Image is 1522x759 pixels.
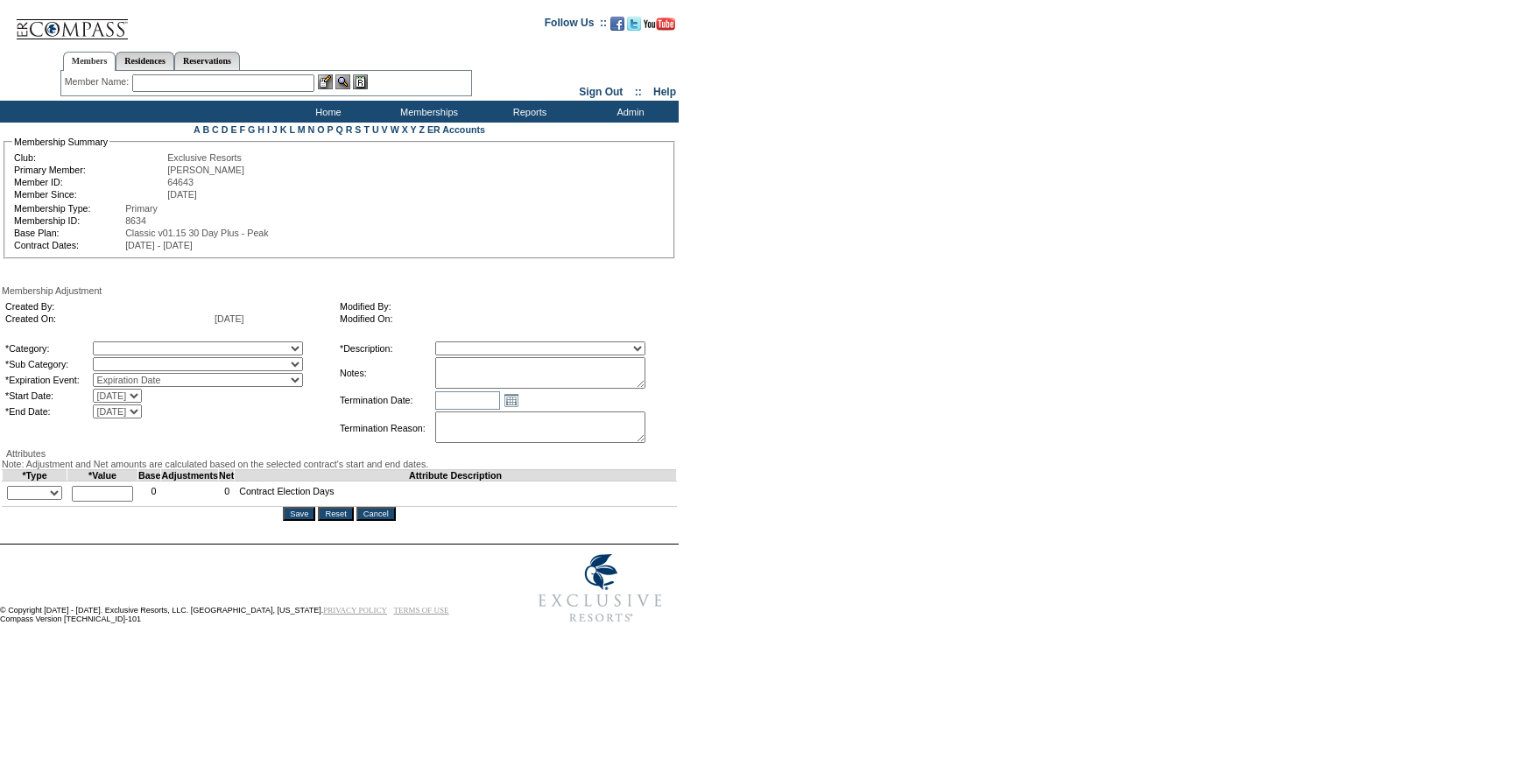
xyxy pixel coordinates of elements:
[578,101,679,123] td: Admin
[2,448,677,459] div: Attributes
[212,124,219,135] a: C
[627,17,641,31] img: Follow us on Twitter
[340,301,667,312] td: Modified By:
[502,390,521,410] a: Open the calendar popup.
[14,228,123,238] td: Base Plan:
[116,52,174,70] a: Residences
[202,124,209,135] a: B
[219,470,235,481] td: Net
[335,74,350,89] img: View
[272,124,278,135] a: J
[125,215,146,226] span: 8634
[335,124,342,135] a: Q
[346,124,353,135] a: R
[477,101,578,123] td: Reports
[239,124,245,135] a: F
[5,341,91,355] td: *Category:
[280,124,287,135] a: K
[14,203,123,214] td: Membership Type:
[67,470,138,481] td: *Value
[257,124,264,135] a: H
[5,301,213,312] td: Created By:
[161,470,219,481] td: Adjustments
[167,152,242,163] span: Exclusive Resorts
[230,124,236,135] a: E
[394,606,449,615] a: TERMS OF USE
[356,507,396,521] input: Cancel
[340,357,433,389] td: Notes:
[363,124,370,135] a: T
[14,165,166,175] td: Primary Member:
[235,481,677,507] td: Contract Election Days
[391,124,399,135] a: W
[15,4,129,40] img: Compass Home
[174,52,240,70] a: Reservations
[372,124,379,135] a: U
[5,373,91,387] td: *Expiration Event:
[167,165,244,175] span: [PERSON_NAME]
[402,124,408,135] a: X
[5,404,91,418] td: *End Date:
[235,470,677,481] td: Attribute Description
[215,313,244,324] span: [DATE]
[340,411,433,445] td: Termination Reason:
[653,86,676,98] a: Help
[340,390,433,410] td: Termination Date:
[125,228,268,238] span: Classic v01.15 30 Day Plus - Peak
[14,177,166,187] td: Member ID:
[318,507,353,521] input: Reset
[289,124,294,135] a: L
[411,124,417,135] a: Y
[125,240,193,250] span: [DATE] - [DATE]
[610,17,624,31] img: Become our fan on Facebook
[377,101,477,123] td: Memberships
[328,124,334,135] a: P
[14,240,123,250] td: Contract Dates:
[317,124,324,135] a: O
[14,152,166,163] td: Club:
[5,389,91,403] td: *Start Date:
[610,22,624,32] a: Become our fan on Facebook
[545,15,607,36] td: Follow Us ::
[222,124,229,135] a: D
[355,124,361,135] a: S
[14,215,123,226] td: Membership ID:
[353,74,368,89] img: Reservations
[65,74,132,89] div: Member Name:
[276,101,377,123] td: Home
[167,177,194,187] span: 64643
[3,470,67,481] td: *Type
[644,22,675,32] a: Subscribe to our YouTube Channel
[627,22,641,32] a: Follow us on Twitter
[5,357,91,371] td: *Sub Category:
[194,124,200,135] a: A
[167,189,197,200] span: [DATE]
[323,606,387,615] a: PRIVACY POLICY
[308,124,315,135] a: N
[298,124,306,135] a: M
[427,124,485,135] a: ER Accounts
[138,481,161,507] td: 0
[382,124,388,135] a: V
[419,124,425,135] a: Z
[12,137,109,147] legend: Membership Summary
[522,545,679,632] img: Exclusive Resorts
[63,52,116,71] a: Members
[2,459,677,469] div: Note: Adjustment and Net amounts are calculated based on the selected contract's start and end da...
[219,481,235,507] td: 0
[635,86,642,98] span: ::
[340,341,433,355] td: *Description:
[248,124,255,135] a: G
[14,189,166,200] td: Member Since:
[318,74,333,89] img: b_edit.gif
[579,86,623,98] a: Sign Out
[644,18,675,31] img: Subscribe to our YouTube Channel
[2,285,677,296] div: Membership Adjustment
[283,507,315,521] input: Save
[125,203,158,214] span: Primary
[340,313,667,324] td: Modified On:
[138,470,161,481] td: Base
[267,124,270,135] a: I
[5,313,213,324] td: Created On:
